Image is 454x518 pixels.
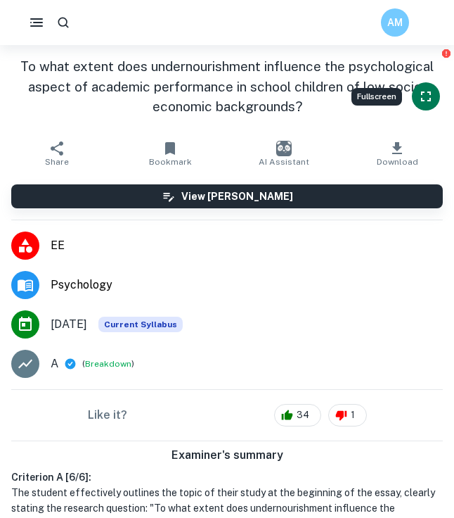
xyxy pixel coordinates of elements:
span: Current Syllabus [98,317,183,332]
button: Bookmark [114,134,228,173]
span: Share [45,157,69,167]
span: Psychology [51,277,443,293]
button: Breakdown [85,358,131,370]
button: AM [381,8,409,37]
div: 1 [328,404,367,427]
div: 34 [274,404,321,427]
p: A [51,355,58,372]
span: Bookmark [149,157,192,167]
span: ( ) [82,357,134,370]
span: EE [51,237,443,254]
button: Report issue [441,48,451,58]
h1: To what extent does undernourishment influence the psychological aspect of academic performance i... [11,56,443,117]
span: [DATE] [51,316,87,333]
button: AI Assistant [227,134,341,173]
div: This exemplar is based on the current syllabus. Feel free to refer to it for inspiration/ideas wh... [98,317,183,332]
span: 34 [289,408,317,422]
div: Fullscreen [351,88,402,106]
h6: Examiner's summary [6,447,448,464]
button: View [PERSON_NAME] [11,184,443,208]
h6: View [PERSON_NAME] [181,189,293,204]
h6: Criterion A [ 6 / 6 ]: [11,469,443,485]
h6: Like it? [88,407,127,424]
span: Download [377,157,418,167]
button: Fullscreen [412,82,440,110]
span: 1 [343,408,363,422]
span: AI Assistant [259,157,309,167]
img: AI Assistant [276,141,292,156]
h6: AM [387,15,403,30]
